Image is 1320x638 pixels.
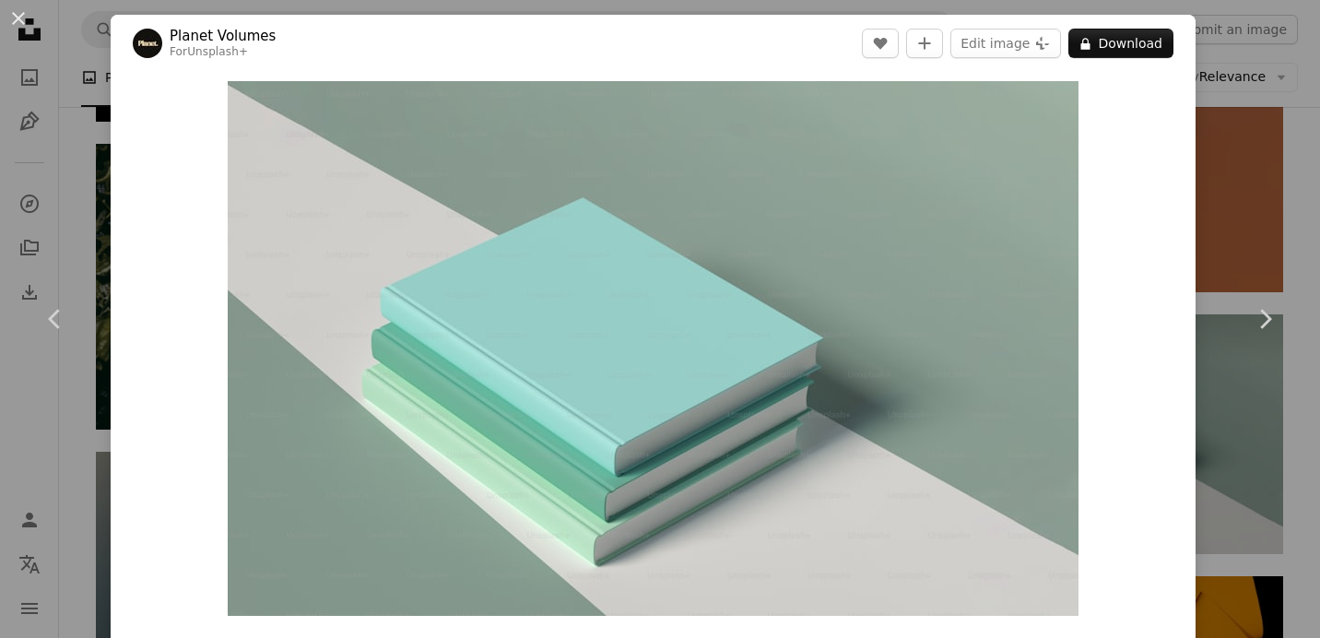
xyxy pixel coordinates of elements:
[1209,230,1320,408] a: Next
[1068,29,1173,58] button: Download
[228,81,1078,616] button: Zoom in on this image
[133,29,162,58] img: Go to Planet Volumes's profile
[187,45,248,58] a: Unsplash+
[950,29,1061,58] button: Edit image
[170,27,276,45] a: Planet Volumes
[228,81,1078,616] img: a stack of three books sitting on top of each other
[862,29,899,58] button: Like
[170,45,276,60] div: For
[906,29,943,58] button: Add to Collection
